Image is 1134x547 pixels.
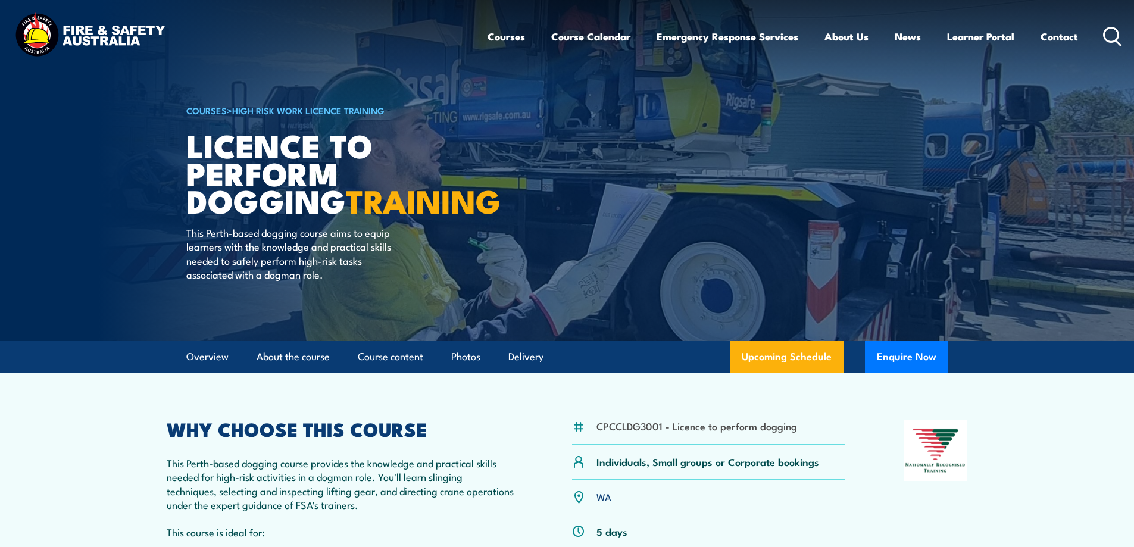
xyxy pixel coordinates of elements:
a: Contact [1041,21,1078,52]
li: CPCCLDG3001 - Licence to perform dogging [596,419,797,433]
a: Delivery [508,341,543,373]
a: WA [596,489,611,504]
h6: > [186,103,480,117]
p: This Perth-based dogging course aims to equip learners with the knowledge and practical skills ne... [186,226,404,282]
a: Photos [451,341,480,373]
img: Nationally Recognised Training logo. [904,420,968,481]
a: Course Calendar [551,21,630,52]
a: About Us [824,21,869,52]
a: About the course [257,341,330,373]
a: COURSES [186,104,227,117]
p: This Perth-based dogging course provides the knowledge and practical skills needed for high-risk ... [167,456,514,512]
button: Enquire Now [865,341,948,373]
p: This course is ideal for: [167,525,514,539]
a: Overview [186,341,229,373]
a: Course content [358,341,423,373]
strong: TRAINING [346,175,501,224]
a: Courses [488,21,525,52]
a: High Risk Work Licence Training [232,104,385,117]
h1: Licence to Perform Dogging [186,131,480,214]
h2: WHY CHOOSE THIS COURSE [167,420,514,437]
a: Emergency Response Services [657,21,798,52]
a: News [895,21,921,52]
a: Upcoming Schedule [730,341,844,373]
p: 5 days [596,524,627,538]
a: Learner Portal [947,21,1014,52]
p: Individuals, Small groups or Corporate bookings [596,455,819,468]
